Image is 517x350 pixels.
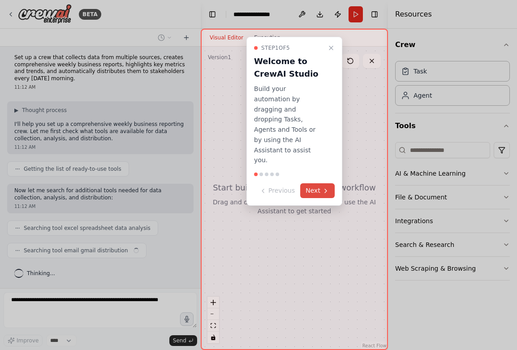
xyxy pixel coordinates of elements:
button: Previous [254,183,300,198]
h3: Welcome to CrewAI Studio [254,55,324,80]
button: Next [300,183,335,198]
button: Close walkthrough [326,43,336,53]
span: Step 1 of 5 [261,44,290,52]
p: Build your automation by dragging and dropping Tasks, Agents and Tools or by using the AI Assista... [254,84,324,165]
button: Hide left sidebar [206,8,219,21]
